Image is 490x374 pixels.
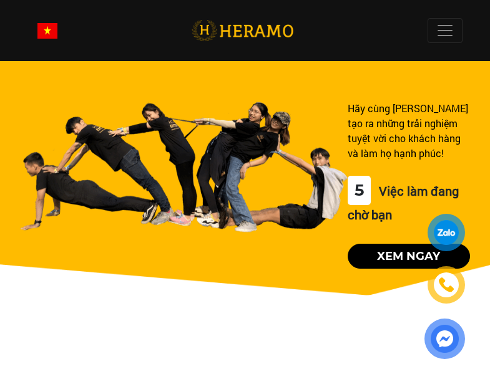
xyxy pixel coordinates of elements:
img: phone-icon [438,276,455,293]
span: Việc làm đang chờ bạn [348,183,459,223]
img: logo [192,18,293,44]
a: phone-icon [429,267,464,303]
div: 5 [348,176,371,205]
img: vn-flag.png [37,23,57,39]
div: Hãy cùng [PERSON_NAME] tạo ra những trải nghiệm tuyệt vời cho khách hàng và làm họ hạnh phúc! [348,101,470,161]
button: Xem ngay [348,244,470,269]
img: banner [20,101,348,233]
